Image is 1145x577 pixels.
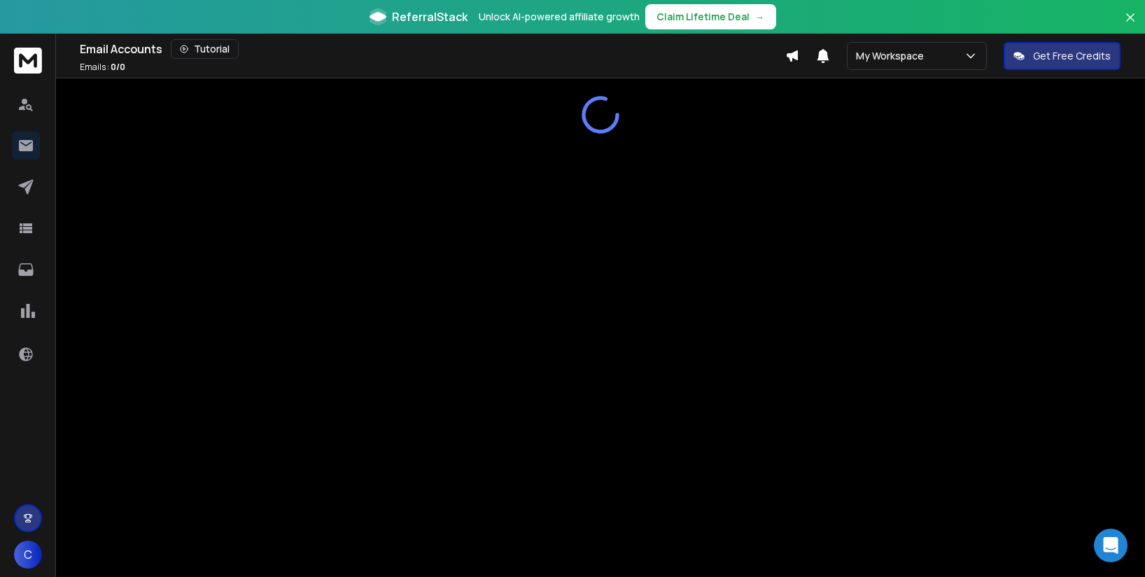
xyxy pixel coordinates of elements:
[171,39,239,59] button: Tutorial
[80,62,125,73] p: Emails :
[645,4,776,29] button: Claim Lifetime Deal→
[14,541,42,569] button: C
[1004,42,1121,70] button: Get Free Credits
[755,10,765,24] span: →
[80,39,785,59] div: Email Accounts
[1121,8,1139,42] button: Close banner
[392,8,468,25] span: ReferralStack
[1094,529,1128,562] div: Open Intercom Messenger
[1033,49,1111,63] p: Get Free Credits
[479,10,640,24] p: Unlock AI-powered affiliate growth
[111,61,125,73] span: 0 / 0
[856,49,929,63] p: My Workspace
